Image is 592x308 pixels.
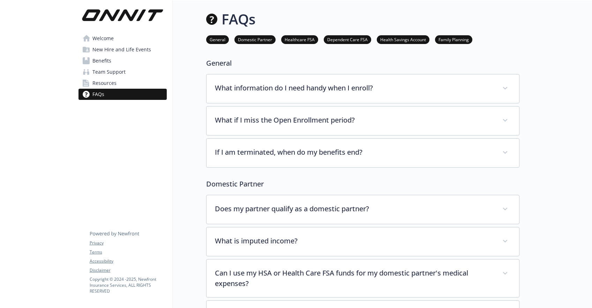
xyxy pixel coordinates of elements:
[215,236,494,246] p: What is imputed income?
[92,78,117,89] span: Resources
[92,89,104,100] span: FAQs
[78,78,167,89] a: Resources
[90,258,166,264] a: Accessibility
[92,66,126,78] span: Team Support
[207,227,519,256] div: What is imputed income?
[234,36,276,43] a: Domestic Partner
[215,147,494,157] p: If I am terminated, when do my benefits end?
[90,240,166,246] a: Privacy
[206,36,229,43] a: General
[78,33,167,44] a: Welcome
[215,268,494,289] p: Can I use my HSA or Health Care FSA funds for my domestic partner's medical expenses?
[215,204,494,214] p: Does my partner qualify as a domestic partner?
[206,58,519,68] p: General
[78,89,167,100] a: FAQs
[90,249,166,255] a: Terms
[92,55,111,66] span: Benefits
[78,44,167,55] a: New Hire and Life Events
[207,259,519,297] div: Can I use my HSA or Health Care FSA funds for my domestic partner's medical expenses?
[222,9,255,30] h1: FAQs
[207,107,519,135] div: What if I miss the Open Enrollment period?
[215,83,494,93] p: What information do I need handy when I enroll?
[92,44,151,55] span: New Hire and Life Events
[207,139,519,167] div: If I am terminated, when do my benefits end?
[207,74,519,103] div: What information do I need handy when I enroll?
[324,36,371,43] a: Dependent Care FSA
[281,36,318,43] a: Healthcare FSA
[377,36,429,43] a: Health Savings Account
[90,276,166,294] p: Copyright © 2024 - 2025 , Newfront Insurance Services, ALL RIGHTS RESERVED
[435,36,472,43] a: Family Planning
[90,267,166,273] a: Disclaimer
[78,66,167,78] a: Team Support
[215,115,494,125] p: What if I miss the Open Enrollment period?
[206,179,519,189] p: Domestic Partner
[207,195,519,224] div: Does my partner qualify as a domestic partner?
[92,33,114,44] span: Welcome
[78,55,167,66] a: Benefits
